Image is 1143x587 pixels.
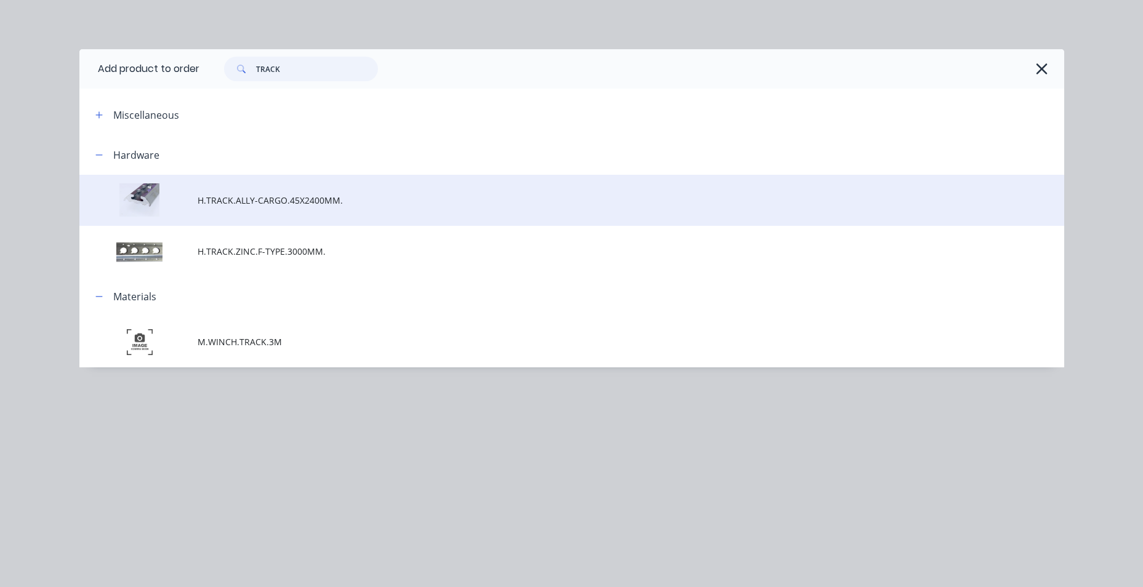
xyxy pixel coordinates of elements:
div: Materials [113,289,156,304]
span: H.TRACK.ALLY-CARGO.45X2400MM. [198,194,891,207]
div: Hardware [113,148,159,162]
span: M.WINCH.TRACK.3M [198,335,891,348]
input: Search... [256,57,378,81]
span: H.TRACK.ZINC.F-TYPE.3000MM. [198,245,891,258]
div: Add product to order [79,49,199,89]
div: Miscellaneous [113,108,179,122]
